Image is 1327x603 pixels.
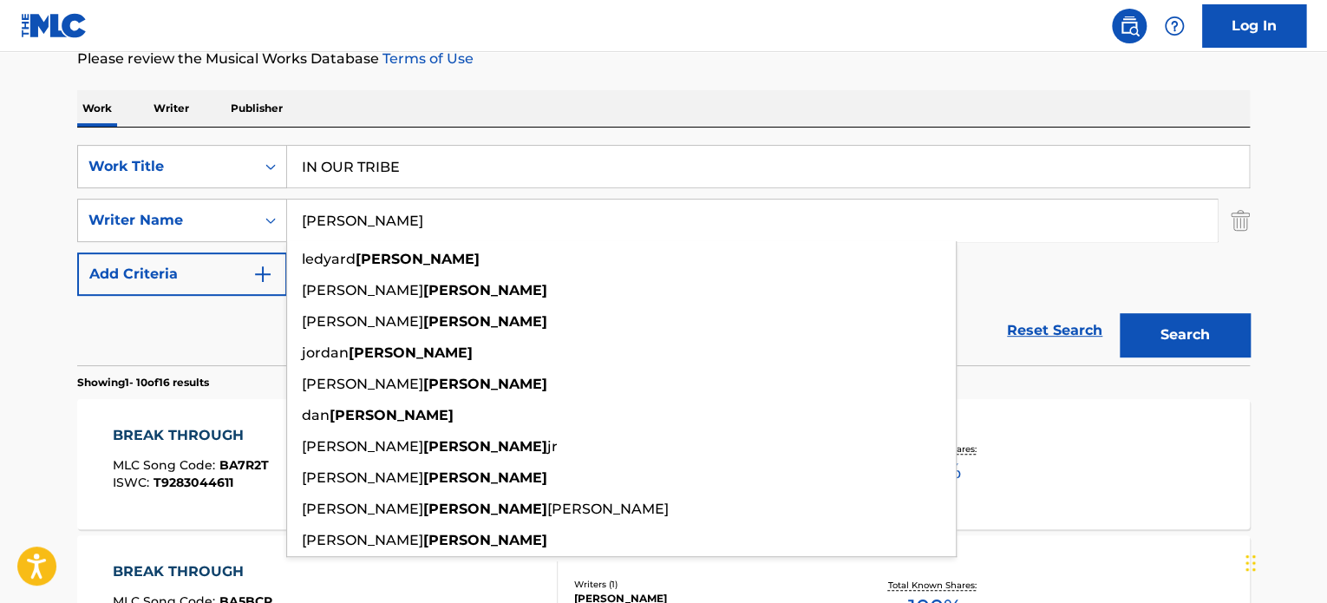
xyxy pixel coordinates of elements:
span: [PERSON_NAME] [547,501,669,517]
a: Reset Search [998,311,1111,350]
div: BREAK THROUGH [113,561,272,582]
strong: [PERSON_NAME] [423,282,547,298]
div: Work Title [88,156,245,177]
div: BREAK THROUGH [113,425,269,446]
span: jordan [302,344,349,361]
p: Total Known Shares: [887,579,980,592]
button: Add Criteria [77,252,287,296]
strong: [PERSON_NAME] [330,407,454,423]
span: [PERSON_NAME] [302,501,423,517]
img: MLC Logo [21,13,88,38]
strong: [PERSON_NAME] [423,376,547,392]
span: [PERSON_NAME] [302,438,423,455]
a: BREAK THROUGHMLC Song Code:BA7R2TISWC:T9283044611Writers (1)[PERSON_NAME]Recording Artists (10)[P... [77,399,1250,529]
img: search [1119,16,1140,36]
p: Please review the Musical Works Database [77,49,1250,69]
span: [PERSON_NAME] [302,532,423,548]
span: [PERSON_NAME] [302,376,423,392]
span: ISWC : [113,475,154,490]
strong: [PERSON_NAME] [349,344,473,361]
img: help [1164,16,1185,36]
p: Work [77,90,117,127]
p: Showing 1 - 10 of 16 results [77,375,209,390]
p: Publisher [226,90,288,127]
span: ledyard [302,251,356,267]
a: Log In [1202,4,1306,48]
button: Search [1120,313,1250,357]
a: Public Search [1112,9,1147,43]
span: BA7R2T [219,457,269,473]
span: [PERSON_NAME] [302,469,423,486]
p: Writer [148,90,194,127]
div: Drag [1245,537,1256,589]
form: Search Form [77,145,1250,365]
strong: [PERSON_NAME] [423,469,547,486]
span: MLC Song Code : [113,457,219,473]
a: Terms of Use [379,50,474,67]
span: dan [302,407,330,423]
img: 9d2ae6d4665cec9f34b9.svg [252,264,273,285]
div: Writers ( 1 ) [574,578,836,591]
strong: [PERSON_NAME] [423,532,547,548]
span: [PERSON_NAME] [302,313,423,330]
strong: [PERSON_NAME] [423,438,547,455]
span: jr [547,438,558,455]
span: T9283044611 [154,475,233,490]
div: Help [1157,9,1192,43]
span: [PERSON_NAME] [302,282,423,298]
strong: [PERSON_NAME] [423,501,547,517]
strong: [PERSON_NAME] [356,251,480,267]
iframe: Chat Widget [1240,520,1327,603]
strong: [PERSON_NAME] [423,313,547,330]
img: Delete Criterion [1231,199,1250,242]
div: Writer Name [88,210,245,231]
